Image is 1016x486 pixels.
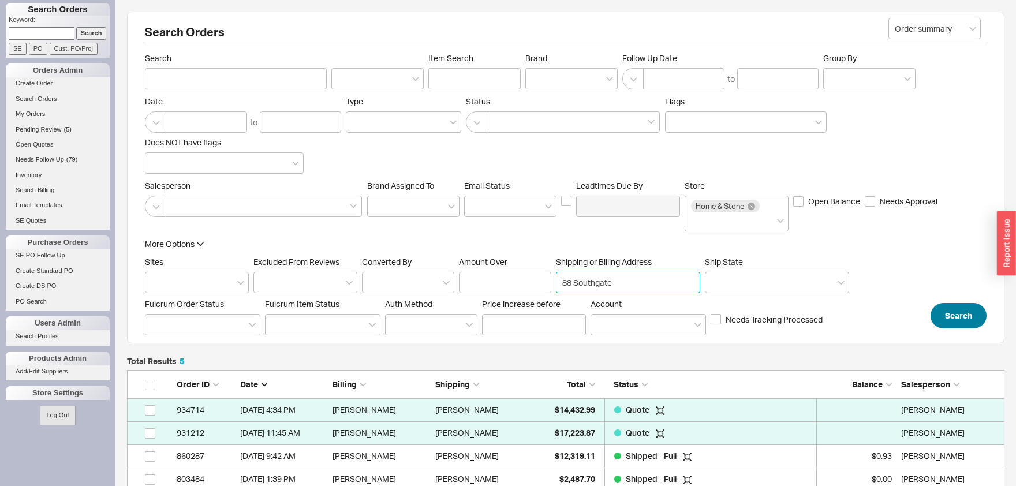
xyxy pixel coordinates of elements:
[6,249,110,261] a: SE PO Follow Up
[6,235,110,249] div: Purchase Orders
[127,445,1004,468] a: 860287[DATE] 9:42 AM[PERSON_NAME][PERSON_NAME]$12,319.11Shipped - Full $0.93[PERSON_NAME]
[6,184,110,196] a: Search Billing
[64,126,72,133] span: ( 5 )
[16,156,64,163] span: Needs Follow Up
[665,96,685,106] span: Flags
[6,199,110,211] a: Email Templates
[604,379,817,390] div: Status
[428,68,521,89] input: Item Search
[852,379,883,389] span: Balance
[145,257,163,267] span: Sites
[271,318,279,331] input: Fulcrum Item Status
[545,204,552,209] svg: open menu
[333,421,429,444] div: [PERSON_NAME]
[151,156,159,170] input: Does NOT have flags
[6,139,110,151] a: Open Quotes
[253,257,339,267] span: Excluded From Reviews
[6,3,110,16] h1: Search Orders
[435,421,499,444] div: [PERSON_NAME]
[823,53,857,63] span: Group By
[50,43,98,55] input: Cust. PO/Proj
[6,169,110,181] a: Inventory
[333,444,429,468] div: [PERSON_NAME]
[904,77,911,81] svg: open menu
[435,444,499,468] div: [PERSON_NAME]
[443,281,450,285] svg: open menu
[265,299,339,309] span: Fulcrum Item Status
[145,299,224,309] span: Fulcrum Order Status
[145,96,341,107] span: Date
[459,257,551,267] span: Amount Over
[711,314,721,324] input: Needs Tracking Processed
[614,379,638,389] span: Status
[145,68,327,89] input: Search
[711,276,719,289] input: Ship State
[367,181,434,190] span: Brand Assigned To
[240,379,258,389] span: Date
[177,444,234,468] div: 860287
[626,428,651,438] span: Quote
[482,299,586,309] span: Price increase before
[6,365,110,377] a: Add/Edit Suppliers
[6,154,110,166] a: Needs Follow Up(79)
[626,451,678,461] span: Shipped - Full
[696,202,744,210] span: Home & Stone
[901,379,998,390] div: Salesperson
[448,204,455,209] svg: open menu
[705,257,743,267] span: Ship State
[671,115,679,129] input: Flags
[6,316,110,330] div: Users Admin
[685,181,705,190] span: Store
[6,330,110,342] a: Search Profiles
[559,474,595,484] span: $2,487.70
[6,265,110,277] a: Create Standard PO
[177,379,234,390] div: Order ID
[808,196,860,207] span: Open Balance
[66,156,78,163] span: ( 79 )
[333,398,429,421] div: [PERSON_NAME]
[362,257,412,267] span: Converted By
[793,196,804,207] input: Open Balance
[240,444,327,468] div: 4/4/22 9:42 AM
[576,181,680,191] span: Leadtimes Due By
[726,314,823,326] span: Needs Tracking Processed
[145,238,195,250] div: More Options
[240,421,327,444] div: 7/30/25 11:45 AM
[622,53,819,63] span: Follow Up Date
[391,318,399,331] input: Auth Method
[151,318,159,331] input: Fulcrum Order Status
[945,309,972,323] span: Search
[6,215,110,227] a: SE Quotes
[694,323,701,327] svg: open menu
[555,451,595,461] span: $12,319.11
[250,117,257,128] div: to
[591,299,622,309] span: Account
[6,386,110,400] div: Store Settings
[151,276,159,289] input: Sites
[6,124,110,136] a: Pending Review(5)
[626,474,678,484] span: Shipped - Full
[435,379,470,389] span: Shipping
[145,137,221,147] span: Does NOT have flags
[969,27,976,31] svg: open menu
[537,379,595,390] div: Total
[6,280,110,292] a: Create DS PO
[567,379,586,389] span: Total
[177,398,234,421] div: 934714
[6,352,110,365] div: Products Admin
[459,272,551,293] input: Amount Over
[145,53,327,63] span: Search
[525,53,547,63] span: Brand
[727,73,735,85] div: to
[428,53,521,63] span: Item Search
[240,379,327,390] div: Date
[127,399,1004,422] a: 934714[DATE] 4:34 PM[PERSON_NAME][PERSON_NAME]$14,432.99Quote [PERSON_NAME]
[901,398,998,421] div: Adina Golomb
[16,126,62,133] span: Pending Review
[145,27,987,44] h2: Search Orders
[177,379,210,389] span: Order ID
[240,398,327,421] div: 8/18/25 4:34 PM
[9,16,110,27] p: Keyword:
[346,281,353,285] svg: open menu
[385,299,432,309] span: Auth Method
